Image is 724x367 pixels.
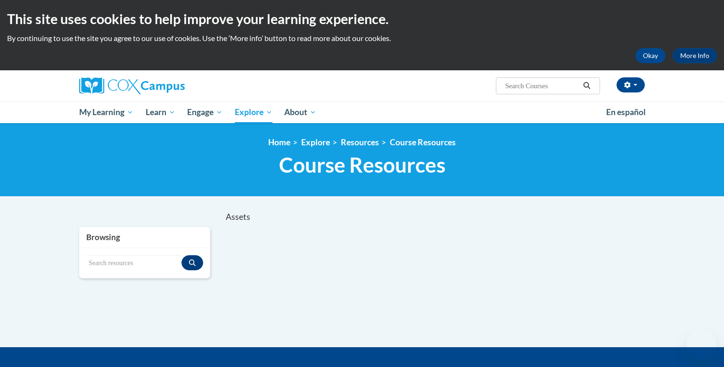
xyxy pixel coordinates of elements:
a: More Info [673,48,717,63]
button: Account Settings [617,77,645,92]
a: Resources [341,137,379,147]
img: Cox Campus [79,77,185,94]
span: Course Resources [279,152,445,177]
a: Course Resources [390,137,456,147]
a: Home [268,137,290,147]
span: Engage [187,107,222,118]
button: Okay [635,48,666,63]
a: Explore [301,137,330,147]
span: Explore [235,107,272,118]
iframe: Button to launch messaging window [686,329,716,359]
a: Engage [181,101,229,123]
div: Main menu [65,101,659,123]
a: Explore [229,101,279,123]
a: Cox Campus [79,77,258,94]
span: Learn [146,107,175,118]
a: About [279,101,323,123]
span: My Learning [79,107,133,118]
a: En español [600,102,652,122]
a: Learn [140,101,181,123]
span: About [284,107,316,118]
span: Assets [226,212,250,222]
a: My Learning [73,101,140,123]
span: En español [606,107,646,117]
input: Search resources [86,255,181,271]
input: Search Courses [504,80,580,92]
button: Search resources [181,255,203,270]
p: By continuing to use the site you agree to our use of cookies. Use the ‘More info’ button to read... [7,33,717,43]
button: Search [580,80,594,92]
h2: This site uses cookies to help improve your learning experience. [7,9,717,28]
h3: Browsing [86,232,203,243]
